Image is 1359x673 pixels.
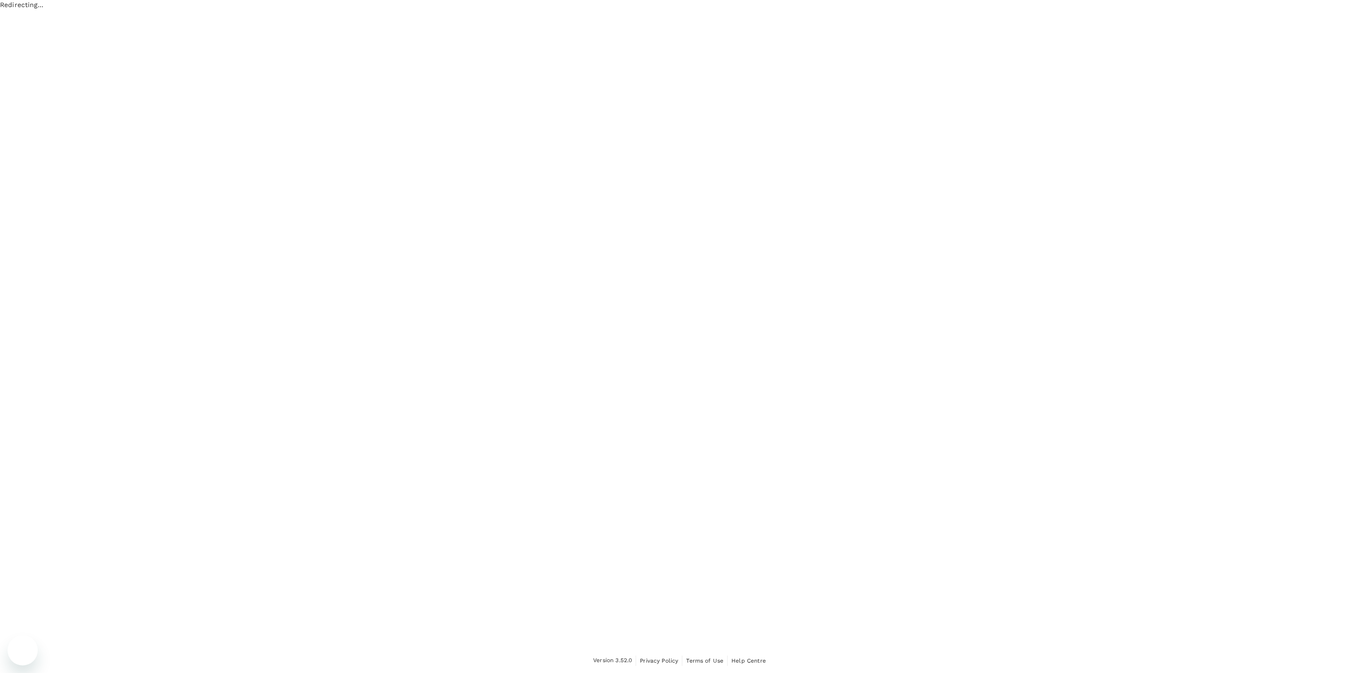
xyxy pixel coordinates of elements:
[8,635,38,665] iframe: Button to launch messaging window
[593,656,632,665] span: Version 3.52.0
[731,657,766,664] span: Help Centre
[686,657,723,664] span: Terms of Use
[640,656,678,666] a: Privacy Policy
[731,656,766,666] a: Help Centre
[686,656,723,666] a: Terms of Use
[640,657,678,664] span: Privacy Policy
